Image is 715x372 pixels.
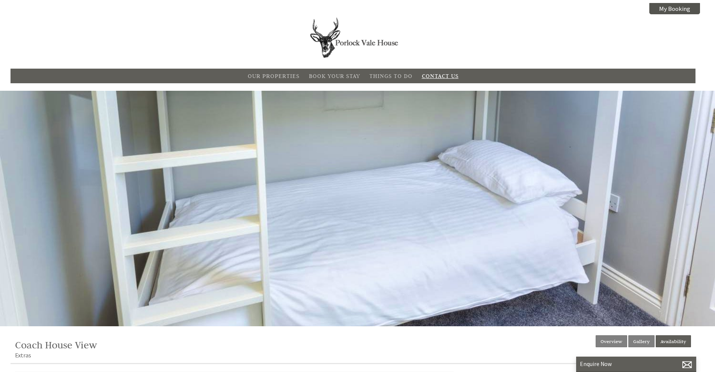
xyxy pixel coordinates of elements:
[656,335,691,347] a: Availability
[596,335,627,347] a: Overview
[649,3,700,14] a: My Booking
[628,335,655,347] a: Gallery
[309,72,360,79] a: Book Your Stay
[369,72,412,79] a: Things To Do
[15,351,31,359] a: Extras
[306,18,400,58] img: Porlock Vale House
[15,339,97,351] a: Coach House View
[580,360,692,367] p: Enquire Now
[248,72,300,79] a: Our Properties
[422,72,459,79] a: Contact Us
